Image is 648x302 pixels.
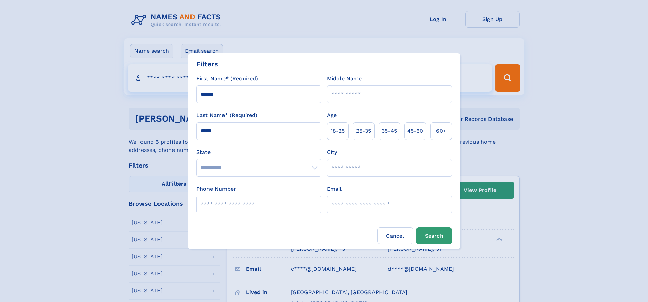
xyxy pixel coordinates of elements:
[377,227,413,244] label: Cancel
[196,75,258,83] label: First Name* (Required)
[196,185,236,193] label: Phone Number
[436,127,446,135] span: 60+
[196,148,321,156] label: State
[196,59,218,69] div: Filters
[331,127,345,135] span: 18‑25
[196,111,257,120] label: Last Name* (Required)
[356,127,371,135] span: 25‑35
[327,185,342,193] label: Email
[327,75,362,83] label: Middle Name
[382,127,397,135] span: 35‑45
[407,127,423,135] span: 45‑60
[327,111,337,120] label: Age
[327,148,337,156] label: City
[416,227,452,244] button: Search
